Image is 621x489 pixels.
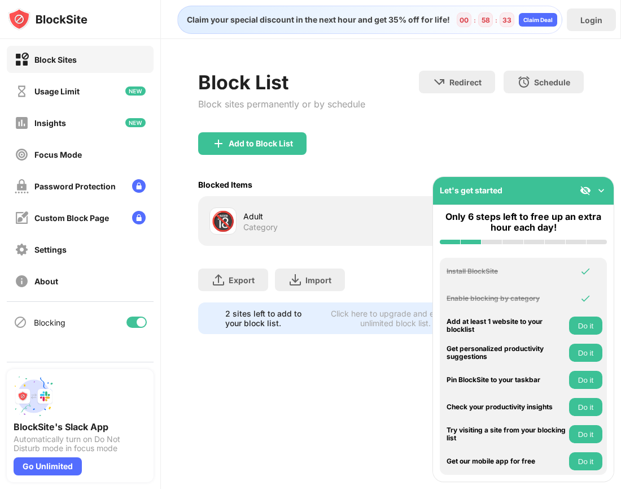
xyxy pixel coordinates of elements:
img: new-icon.svg [125,118,146,127]
img: push-slack.svg [14,376,54,417]
img: new-icon.svg [125,86,146,96]
div: Pin BlockSite to your taskbar [447,376,566,384]
div: : [471,14,478,27]
button: Do it [569,371,602,389]
div: Go Unlimited [14,457,82,475]
div: Focus Mode [34,150,82,159]
div: Let's get started [440,185,502,195]
img: omni-check.svg [580,266,591,277]
button: Do it [569,425,602,443]
div: Category [243,222,278,232]
div: Claim Deal [523,16,553,23]
img: focus-off.svg [15,148,29,162]
button: Do it [569,398,602,416]
div: Adult [243,210,391,222]
div: Insights [34,118,66,128]
div: Get our mobile app for free [447,457,566,465]
img: omni-check.svg [580,293,591,304]
div: Claim your special discount in the next hour and get 35% off for life! [180,15,450,25]
div: Install BlockSite [447,267,566,275]
img: omni-setup-toggle.svg [596,185,607,196]
div: Add to Block List [229,139,293,148]
div: Password Protection [34,181,116,191]
div: Check your productivity insights [447,403,566,411]
div: Usage Limit [34,86,80,96]
img: blocking-icon.svg [14,315,27,329]
img: block-on.svg [15,53,29,67]
div: Only 6 steps left to free up an extra hour each day! [440,211,607,233]
div: BlockSite's Slack App [14,421,147,432]
div: 🔞 [211,210,235,233]
div: Redirect [449,77,482,87]
div: Get personalized productivity suggestions [447,345,566,361]
button: Do it [569,344,602,362]
img: lock-menu.svg [132,211,146,224]
div: Blocked Items [198,180,252,189]
img: lock-menu.svg [132,179,146,193]
div: Block sites permanently or by schedule [198,98,365,110]
img: about-off.svg [15,274,29,288]
div: Click here to upgrade and enjoy an unlimited block list. [325,309,466,328]
div: Export [229,275,255,285]
div: Settings [34,245,67,254]
div: 33 [502,16,511,24]
img: logo-blocksite.svg [8,8,88,31]
div: About [34,276,58,286]
div: Add at least 1 website to your blocklist [447,318,566,334]
div: Schedule [534,77,570,87]
div: Enable blocking by category [447,295,566,302]
div: Automatically turn on Do Not Disturb mode in focus mode [14,435,147,453]
img: eye-not-visible.svg [580,185,591,196]
button: Do it [569,452,602,470]
div: Block Sites [34,55,77,64]
img: customize-block-page-off.svg [15,211,29,225]
div: Login [580,15,602,25]
div: Blocking [34,318,65,327]
div: 58 [482,16,490,24]
div: Try visiting a site from your blocking list [447,426,566,443]
img: time-usage-off.svg [15,84,29,98]
button: Do it [569,317,602,335]
img: insights-off.svg [15,116,29,130]
div: : [493,14,500,27]
div: Import [305,275,331,285]
div: 00 [460,16,469,24]
div: Custom Block Page [34,213,109,223]
div: Block List [198,71,365,94]
img: settings-off.svg [15,243,29,257]
img: password-protection-off.svg [15,179,29,193]
div: 2 sites left to add to your block list. [225,309,318,328]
